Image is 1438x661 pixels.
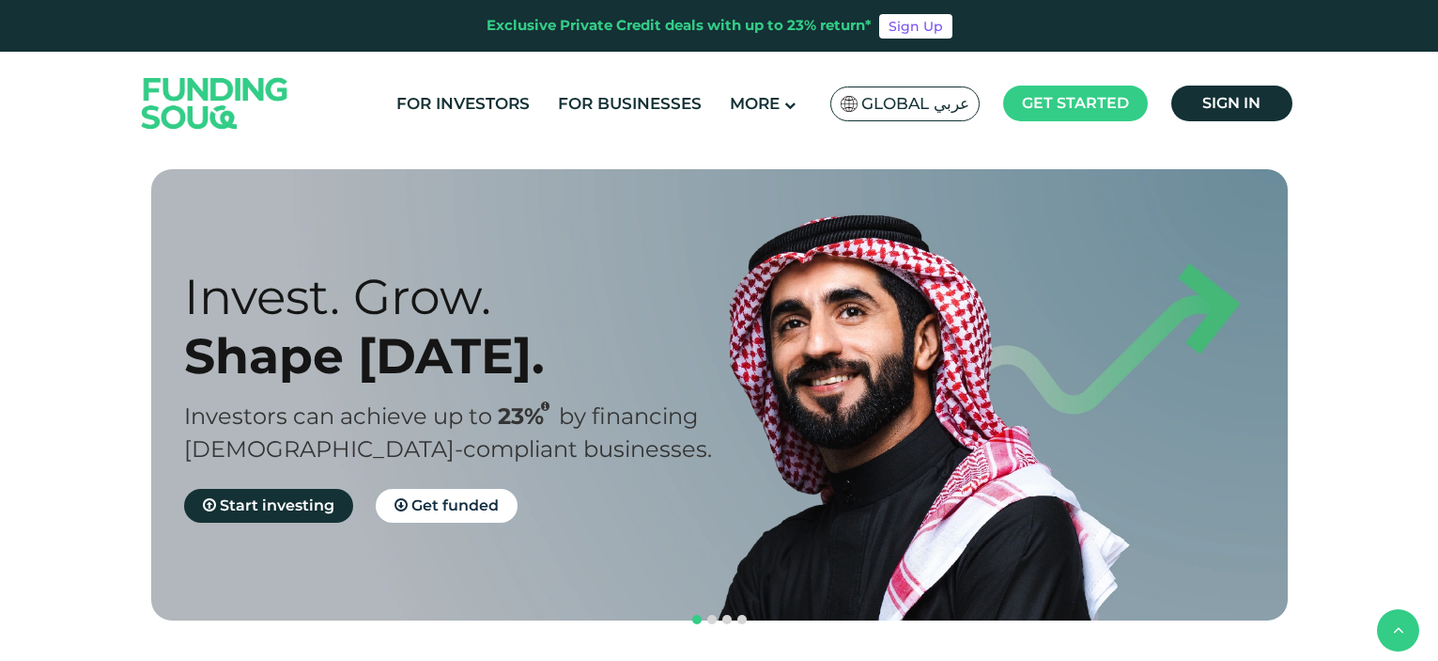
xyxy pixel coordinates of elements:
[861,93,969,115] span: Global عربي
[730,94,780,113] span: More
[1377,609,1419,652] button: back
[553,88,706,119] a: For Businesses
[719,612,734,627] button: navigation
[392,88,534,119] a: For Investors
[220,496,334,514] span: Start investing
[879,14,952,39] a: Sign Up
[734,612,750,627] button: navigation
[411,496,499,514] span: Get funded
[184,326,752,386] div: Shape [DATE].
[123,55,307,150] img: Logo
[184,489,353,523] a: Start investing
[1022,94,1129,112] span: Get started
[376,489,518,523] a: Get funded
[184,267,752,326] div: Invest. Grow.
[184,402,492,430] span: Investors can achieve up to
[704,612,719,627] button: navigation
[1202,94,1260,112] span: Sign in
[487,15,872,37] div: Exclusive Private Credit deals with up to 23% return*
[1171,86,1292,121] a: Sign in
[541,401,549,412] i: 23% IRR (expected) ~ 15% Net yield (expected)
[689,612,704,627] button: navigation
[841,96,858,112] img: SA Flag
[498,402,559,430] span: 23%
